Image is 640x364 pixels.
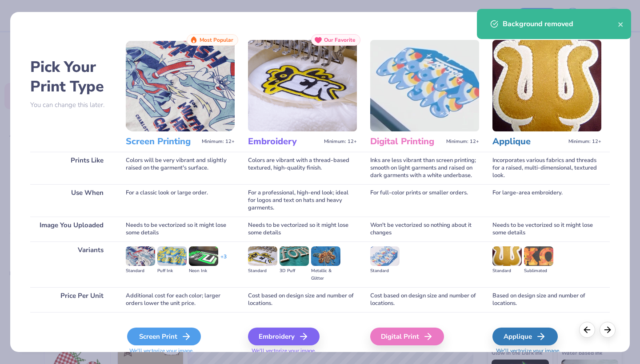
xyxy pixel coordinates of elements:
[248,152,357,184] div: Colors are vibrant with a thread-based textured, high-quality finish.
[126,40,235,131] img: Screen Printing
[370,246,400,266] img: Standard
[30,57,112,96] h2: Pick Your Print Type
[492,347,601,355] span: We'll vectorize your image.
[248,267,277,275] div: Standard
[492,217,601,241] div: Needs to be vectorized so it might lose some details
[370,267,400,275] div: Standard
[30,241,112,287] div: Variants
[248,40,357,131] img: Embroidery
[311,246,340,266] img: Metallic & Glitter
[370,184,479,217] div: For full-color prints or smaller orders.
[126,136,198,147] h3: Screen Printing
[492,152,601,184] div: Incorporates various fabrics and threads for a raised, multi-dimensional, textured look.
[370,217,479,241] div: Won't be vectorized so nothing about it changes
[370,136,443,147] h3: Digital Printing
[618,19,624,29] button: close
[524,246,553,266] img: Sublimated
[189,267,218,275] div: Neon Ink
[126,267,155,275] div: Standard
[127,328,201,345] div: Screen Print
[126,287,235,312] div: Additional cost for each color; larger orders lower the unit price.
[370,152,479,184] div: Inks are less vibrant than screen printing; smooth on light garments and raised on dark garments ...
[492,136,565,147] h3: Applique
[220,253,227,268] div: + 3
[126,217,235,241] div: Needs to be vectorized so it might lose some details
[492,328,558,345] div: Applique
[126,184,235,217] div: For a classic look or large order.
[280,267,309,275] div: 3D Puff
[568,138,601,145] span: Minimum: 12+
[30,101,112,109] p: You can change this later.
[370,287,479,312] div: Cost based on design size and number of locations.
[248,184,357,217] div: For a professional, high-end look; ideal for logos and text on hats and heavy garments.
[370,328,444,345] div: Digital Print
[30,152,112,184] div: Prints Like
[126,347,235,355] span: We'll vectorize your image.
[126,246,155,266] img: Standard
[248,136,320,147] h3: Embroidery
[248,287,357,312] div: Cost based on design size and number of locations.
[492,267,522,275] div: Standard
[311,267,340,282] div: Metallic & Glitter
[30,184,112,217] div: Use When
[30,217,112,241] div: Image You Uploaded
[248,217,357,241] div: Needs to be vectorized so it might lose some details
[30,287,112,312] div: Price Per Unit
[189,246,218,266] img: Neon Ink
[126,152,235,184] div: Colors will be very vibrant and slightly raised on the garment's surface.
[157,267,187,275] div: Puff Ink
[248,328,320,345] div: Embroidery
[157,246,187,266] img: Puff Ink
[492,40,601,131] img: Applique
[280,246,309,266] img: 3D Puff
[202,138,235,145] span: Minimum: 12+
[370,40,479,131] img: Digital Printing
[446,138,479,145] span: Minimum: 12+
[324,37,356,43] span: Our Favorite
[492,246,522,266] img: Standard
[492,287,601,312] div: Based on design size and number of locations.
[248,246,277,266] img: Standard
[503,19,618,29] div: Background removed
[492,184,601,217] div: For large-area embroidery.
[324,138,357,145] span: Minimum: 12+
[248,347,357,355] span: We'll vectorize your image.
[200,37,233,43] span: Most Popular
[524,267,553,275] div: Sublimated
